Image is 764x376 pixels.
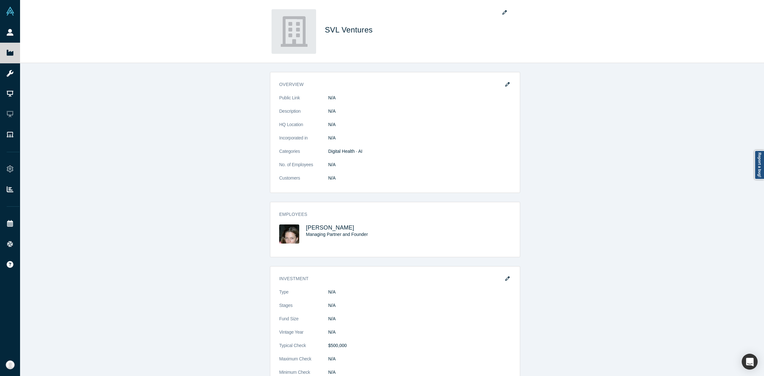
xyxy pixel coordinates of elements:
dd: N/A [328,161,511,168]
dt: Incorporated in [279,135,328,148]
dt: HQ Location [279,121,328,135]
a: Report a bug! [754,150,764,180]
dt: Vintage Year [279,329,328,342]
span: Public Link [279,95,300,101]
h3: Investment [279,275,502,282]
img: SVL Ventures's Logo [272,9,316,54]
img: Alchemist Vault Logo [6,7,15,16]
dd: N/A [328,175,511,181]
dd: N/A [328,369,511,376]
dd: N/A [328,108,511,115]
dd: N/A [328,356,511,362]
h3: overview [279,81,502,88]
dt: Fund Size [279,316,328,329]
dd: N/A [328,289,511,295]
dt: Customers [279,175,328,188]
span: SVL Ventures [325,25,375,34]
dt: No. of Employees [279,161,328,175]
dd: N/A [328,316,511,322]
dt: Description [279,108,328,121]
dt: Maximum Check [279,356,328,369]
span: Managing Partner and Founder [306,232,368,237]
dt: Typical Check [279,342,328,356]
span: Digital Health · AI [328,149,362,154]
img: Anna Sanchez's Account [6,360,15,369]
dd: N/A [328,95,511,101]
a: [PERSON_NAME] [306,224,354,231]
dd: $500,000 [328,342,511,349]
dd: N/A [328,135,511,141]
dd: N/A [328,329,511,336]
dd: N/A [328,302,511,309]
h3: Employees [279,211,502,218]
dt: Categories [279,148,328,161]
dt: Type [279,289,328,302]
img: Vlasta Pokladnikova's Profile Image [279,224,299,244]
dd: N/A [328,121,511,128]
dt: Stages [279,302,328,316]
